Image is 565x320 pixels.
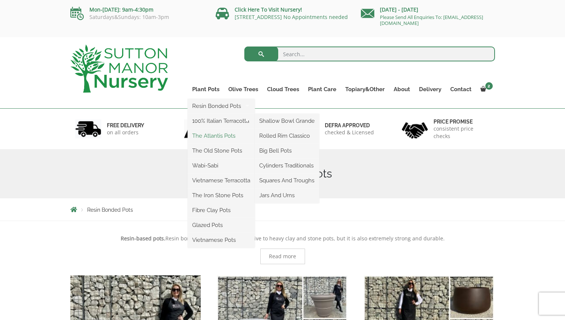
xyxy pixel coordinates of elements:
[188,100,255,112] a: Resin Bonded Pots
[434,125,490,140] p: consistent price checks
[255,145,319,156] a: Big Bell Pots
[75,119,101,138] img: 1.jpg
[224,84,263,95] a: Olive Trees
[188,130,255,141] a: The Atlantis Pots
[255,160,319,171] a: Cylinders Traditionals
[188,115,255,127] a: 100% Italian Terracotta
[361,5,495,14] p: [DATE] - [DATE]
[188,205,255,216] a: Fibre Clay Pots
[188,160,255,171] a: Wabi-Sabi
[244,47,495,61] input: Search...
[188,234,255,246] a: Vietnamese Pots
[70,45,168,93] img: logo
[255,175,319,186] a: Squares And Troughs
[263,84,304,95] a: Cloud Trees
[188,175,255,186] a: Vietnamese Terracotta
[304,84,341,95] a: Plant Care
[434,118,490,125] h6: Price promise
[70,207,495,212] nav: Breadcrumbs
[70,167,495,180] h1: Resin Bonded Pots
[380,14,483,26] a: Please Send All Enquiries To: [EMAIL_ADDRESS][DOMAIN_NAME]
[269,254,296,259] span: Read more
[415,84,446,95] a: Delivery
[188,84,224,95] a: Plant Pots
[402,118,428,140] img: 4.jpg
[188,190,255,201] a: The Iron Stone Pots
[235,6,302,13] a: Click Here To Visit Nursery!
[255,115,319,127] a: Shallow Bowl Grande
[70,14,204,20] p: Saturdays&Sundays: 10am-3pm
[235,13,348,20] a: [STREET_ADDRESS] No Appointments needed
[87,207,133,213] span: Resin Bonded Pots
[188,145,255,156] a: The Old Stone Pots
[389,84,415,95] a: About
[107,129,144,136] p: on all orders
[255,190,319,201] a: Jars And Urns
[255,130,319,141] a: Rolled Rim Classico
[446,84,476,95] a: Contact
[107,122,144,129] h6: FREE DELIVERY
[70,234,495,243] p: Resin bond is a lightweight alternative to heavy clay and stone pots, but it is also extremely st...
[121,235,165,242] strong: Resin-based pots.
[485,82,493,90] span: 2
[188,220,255,231] a: Glazed Pots
[70,5,204,14] p: Mon-[DATE]: 9am-4:30pm
[476,84,495,95] a: 2
[341,84,389,95] a: Topiary&Other
[184,119,210,138] img: 2.jpg
[325,122,374,129] h6: Defra approved
[325,129,374,136] p: checked & Licensed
